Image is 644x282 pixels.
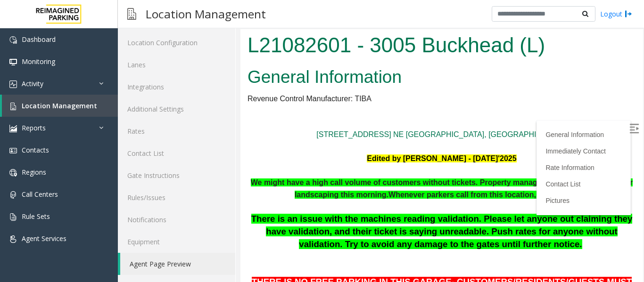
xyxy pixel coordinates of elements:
img: 'icon' [9,58,17,66]
span: THERE IS NO FREE PARKING IN THIS GARAGE- CUSTOMERS/RESIDENTS/GUESTS MUST HAVE A VALIDATION TO EXI... [11,248,391,282]
h3: Location Management [141,2,271,25]
a: Contact List [118,142,235,164]
a: Rate Information [305,135,354,142]
span: There is an issue with the machines reading validation. Please let anyone out claiming they have ... [11,185,392,219]
a: Pictures [305,168,329,175]
span: . [148,161,348,169]
a: Logout [600,9,632,19]
img: 'icon' [9,125,17,132]
a: Lanes [118,54,235,76]
a: Rates [118,120,235,142]
a: Integrations [118,76,235,98]
a: General Information [305,102,363,109]
span: Monitoring [22,57,55,66]
img: 'icon' [9,103,17,110]
img: 'icon' [9,36,17,44]
a: Equipment [118,231,235,253]
a: Location Configuration [118,32,235,54]
span: Reports [22,123,46,132]
span: Contacts [22,145,49,154]
span: Rule Sets [22,212,50,221]
a: Rules/Issues [118,186,235,209]
a: Agent Page Preview [120,253,235,275]
h1: L21082601 - 3005 Buckhead (L) [7,1,396,31]
img: logout [625,9,632,19]
b: Edited by [PERSON_NAME] - [DATE]'2025 [126,125,276,133]
a: Notifications [118,209,235,231]
a: Immediately Contact [305,118,365,126]
span: Call Centers [22,190,58,199]
span: Activity [22,79,43,88]
span: Regions [22,168,46,177]
img: 'icon' [9,169,17,177]
img: Open/Close Sidebar Menu [389,95,398,104]
span: Agent Services [22,234,66,243]
img: 'icon' [9,147,17,154]
img: 'icon' [9,213,17,221]
a: Additional Settings [118,98,235,120]
h2: General Information [7,36,396,60]
img: pageIcon [127,2,136,25]
span: Revenue Control Manufacturer: TIBA [7,65,131,73]
span: Location Management [22,101,97,110]
a: Location Management [2,95,118,117]
img: 'icon' [9,81,17,88]
a: [STREET_ADDRESS] NE [GEOGRAPHIC_DATA], [GEOGRAPHIC_DATA] [76,101,326,109]
span: We might have a high call volume of customers without tickets. Property management wanted gates u... [10,149,393,169]
img: 'icon' [9,235,17,243]
a: Contact List [305,151,340,159]
img: 'icon' [9,191,17,199]
span: Dashboard [22,35,56,44]
a: Gate Instructions [118,164,235,186]
b: Whenever parkers call from this location, vend the gate [148,161,347,169]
